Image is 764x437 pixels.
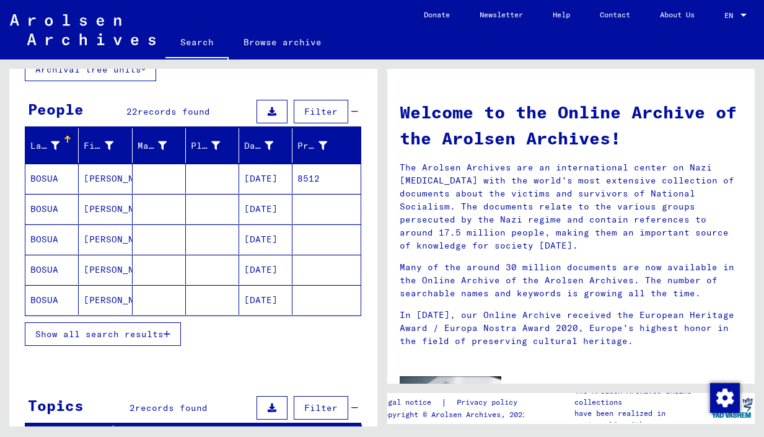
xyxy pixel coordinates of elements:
span: Show all search results [35,329,164,340]
span: 2 [130,402,135,413]
button: Archival tree units [25,58,156,81]
mat-cell: [DATE] [239,164,292,193]
div: Place of Birth [191,139,220,152]
div: Date of Birth [244,136,292,156]
mat-cell: 8512 [292,164,360,193]
a: Privacy policy [447,396,532,409]
p: have been realized in partnership with [574,408,708,430]
button: Filter [294,100,348,123]
button: Show all search results [25,322,181,346]
div: First Name [84,139,113,152]
div: Topics [28,394,84,417]
mat-cell: [DATE] [239,285,292,315]
p: The Arolsen Archives are an international center on Nazi [MEDICAL_DATA] with the world’s most ext... [400,161,743,252]
span: Filter [304,106,338,117]
span: records found [138,106,210,117]
mat-cell: [PERSON_NAME] [79,194,132,224]
mat-cell: [DATE] [239,224,292,254]
div: Place of Birth [191,136,239,156]
div: | [379,396,532,409]
mat-cell: BOSUA [25,224,79,254]
mat-cell: BOSUA [25,255,79,285]
div: People [28,98,84,120]
div: Prisoner # [297,136,345,156]
h1: Welcome to the Online Archive of the Arolsen Archives! [400,99,743,151]
p: The Arolsen Archives online collections [574,386,708,408]
p: In [DATE], our Online Archive received the European Heritage Award / Europa Nostra Award 2020, Eu... [400,309,743,348]
mat-header-cell: Maiden Name [133,128,186,163]
div: Maiden Name [138,136,185,156]
a: Legal notice [379,396,441,409]
div: Last Name [30,136,78,156]
a: Search [165,27,229,60]
img: video.jpg [400,376,502,431]
div: Date of Birth [244,139,273,152]
mat-cell: [DATE] [239,255,292,285]
mat-header-cell: First Name [79,128,132,163]
a: Browse archive [229,27,336,57]
mat-header-cell: Place of Birth [186,128,239,163]
span: Filter [304,402,338,413]
p: Many of the around 30 million documents are now available in the Online Archive of the Arolsen Ar... [400,261,743,300]
p: Copyright © Arolsen Archives, 2021 [379,409,532,420]
img: yv_logo.png [709,392,755,423]
mat-header-cell: Date of Birth [239,128,292,163]
mat-cell: [PERSON_NAME] [79,224,132,254]
span: EN [724,11,738,20]
mat-cell: [DATE] [239,194,292,224]
mat-cell: BOSUA [25,194,79,224]
mat-cell: [PERSON_NAME] [79,164,132,193]
div: Prisoner # [297,139,327,152]
img: Change consent [710,383,740,413]
span: 22 [126,106,138,117]
div: Change consent [709,382,739,412]
button: Filter [294,396,348,420]
mat-header-cell: Prisoner # [292,128,360,163]
div: First Name [84,136,131,156]
mat-cell: [PERSON_NAME] [79,285,132,315]
span: records found [135,402,208,413]
mat-cell: BOSUA [25,164,79,193]
div: Maiden Name [138,139,167,152]
div: Last Name [30,139,59,152]
img: Arolsen_neg.svg [10,14,156,45]
mat-header-cell: Last Name [25,128,79,163]
mat-cell: BOSUA [25,285,79,315]
mat-cell: [PERSON_NAME] [79,255,132,285]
